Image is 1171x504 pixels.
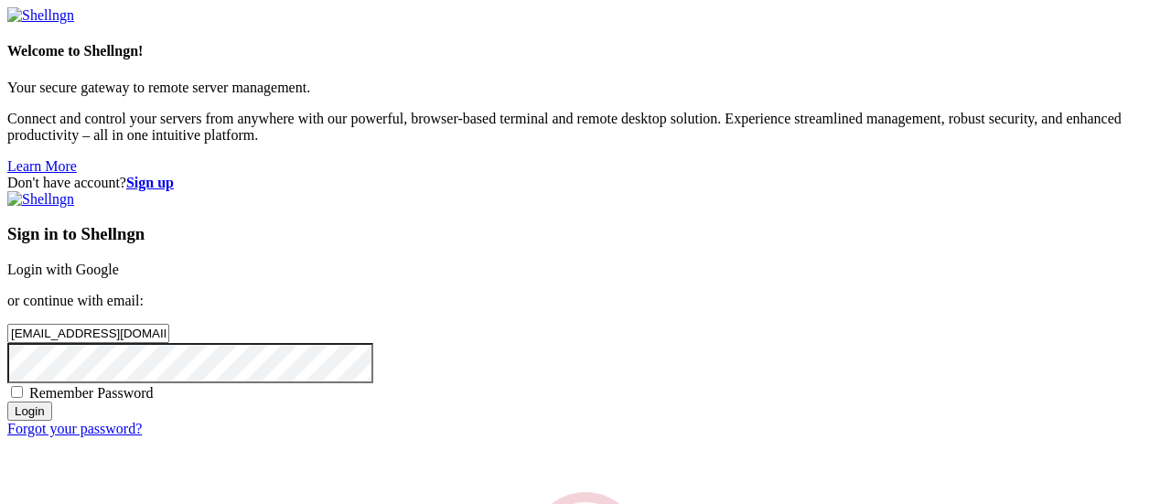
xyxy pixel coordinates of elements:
input: Remember Password [11,386,23,398]
h3: Sign in to Shellngn [7,224,1164,244]
img: Shellngn [7,7,74,24]
p: Your secure gateway to remote server management. [7,80,1164,96]
p: or continue with email: [7,293,1164,309]
h4: Welcome to Shellngn! [7,43,1164,59]
p: Connect and control your servers from anywhere with our powerful, browser-based terminal and remo... [7,111,1164,144]
a: Login with Google [7,262,119,277]
span: Remember Password [29,385,154,401]
div: Don't have account? [7,175,1164,191]
a: Learn More [7,158,77,174]
a: Sign up [126,175,174,190]
a: Forgot your password? [7,421,142,436]
img: Shellngn [7,191,74,208]
input: Email address [7,324,169,343]
input: Login [7,402,52,421]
